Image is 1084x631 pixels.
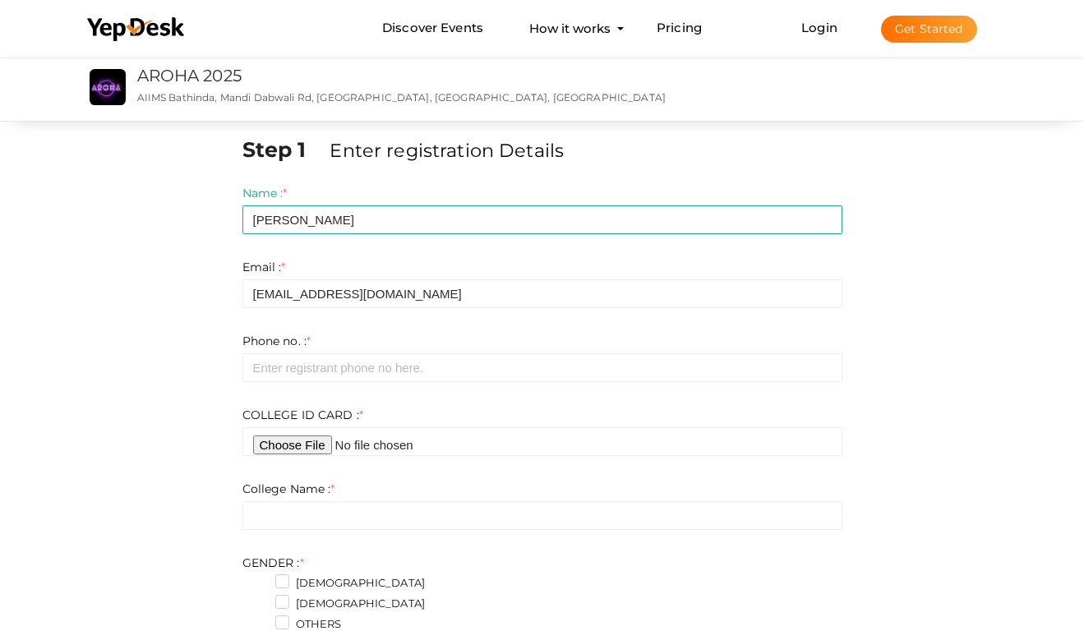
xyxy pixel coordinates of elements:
input: Enter registrant phone no here. [242,353,842,382]
img: UG3MQEGT_small.jpeg [90,69,126,105]
button: How it works [524,13,616,44]
label: COLLEGE ID CARD : [242,407,364,423]
label: College Name : [242,481,335,497]
label: [DEMOGRAPHIC_DATA] [275,596,426,612]
label: Email : [242,259,286,275]
label: Step 1 [242,135,327,164]
label: Name : [242,185,288,201]
a: Login [801,20,837,35]
p: AIIMS Bathinda, Mandi Dabwali Rd, [GEOGRAPHIC_DATA], [GEOGRAPHIC_DATA], [GEOGRAPHIC_DATA] [137,90,680,104]
button: Get Started [881,16,977,43]
label: GENDER : [242,555,304,571]
label: Phone no. : [242,333,311,349]
label: Enter registration Details [330,137,564,164]
input: Enter registrant name here. [242,205,842,234]
a: AROHA 2025 [137,66,242,85]
a: Discover Events [382,13,483,44]
label: [DEMOGRAPHIC_DATA] [275,575,426,592]
a: Pricing [657,13,702,44]
input: Enter registrant email here. [242,279,842,308]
